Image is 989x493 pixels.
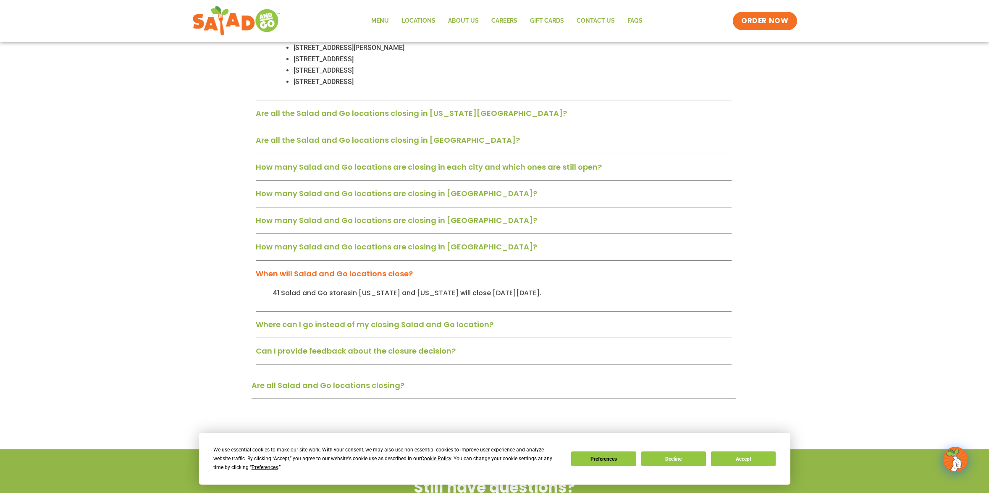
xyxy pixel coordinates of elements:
img: new-SAG-logo-768×292 [192,4,281,38]
span: [STREET_ADDRESS][PERSON_NAME] [294,44,404,52]
button: Decline [641,451,706,466]
a: Careers [485,11,524,31]
a: Locations [395,11,442,31]
a: How many Salad and Go locations are closing in [GEOGRAPHIC_DATA]? [256,241,537,252]
div: How many Salad and Go locations are closing in [GEOGRAPHIC_DATA]? [256,212,732,234]
span: in [US_STATE] and [US_STATE] [351,288,459,298]
nav: Menu [365,11,649,31]
a: Are all Salad and Go locations closing? [252,380,404,391]
a: Can I provide feedback about the closure decision? [256,346,456,356]
a: Are all the Salad and Go locations closing in [GEOGRAPHIC_DATA]? [256,135,520,145]
a: FAQs [621,11,649,31]
div: Where can I go instead of my closing Salad and Go location? [256,317,732,338]
div: Are all Salad and Go locations closing? [252,378,736,399]
span: . [540,288,541,298]
button: Accept [711,451,776,466]
a: Are all the Salad and Go locations closing in [US_STATE][GEOGRAPHIC_DATA]? [256,108,567,118]
a: How many Salad and Go locations are closing in [GEOGRAPHIC_DATA]? [256,215,537,226]
span: will close [DATE][DATE] [460,288,540,298]
div: Are all the Salad and Go locations closing in [GEOGRAPHIC_DATA]? [256,132,732,154]
div: Can I provide feedback about the closure decision? [256,343,732,365]
span: [STREET_ADDRESS] [294,55,354,63]
a: Where can I go instead of my closing Salad and Go location? [256,319,493,330]
div: Cookie Consent Prompt [199,433,790,485]
div: When will Salad and Go locations close? [256,287,732,312]
a: Menu [365,11,395,31]
span: Preferences [252,464,278,470]
img: wpChatIcon [944,448,967,471]
div: We use essential cookies to make our site work. With your consent, we may also use non-essential ... [213,446,561,472]
div: When will Salad and Go locations close? [256,266,732,287]
div: How many Salad and Go locations are closing in [GEOGRAPHIC_DATA]? [256,239,732,261]
div: Are all the Salad and Go locations closing in [US_STATE][GEOGRAPHIC_DATA]? [256,105,732,127]
div: How many Salad and Go locations are closing in each city and which ones are still open? [256,159,732,181]
a: When will Salad and Go locations close? [256,268,413,279]
a: About Us [442,11,485,31]
a: Contact Us [570,11,621,31]
a: GIFT CARDS [524,11,570,31]
div: How many Salad and Go locations are closing in [GEOGRAPHIC_DATA]? [256,186,732,207]
a: How many Salad and Go locations are closing in [GEOGRAPHIC_DATA]? [256,188,537,199]
button: Preferences [571,451,636,466]
span: Cookie Policy [421,456,451,462]
span: [STREET_ADDRESS] [294,78,354,86]
span: ORDER NOW [741,16,788,26]
span: 41 Salad and Go stores [273,288,351,298]
a: ORDER NOW [733,12,797,30]
span: [STREET_ADDRESS] [294,66,354,74]
a: How many Salad and Go locations are closing in each city and which ones are still open? [256,162,602,172]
